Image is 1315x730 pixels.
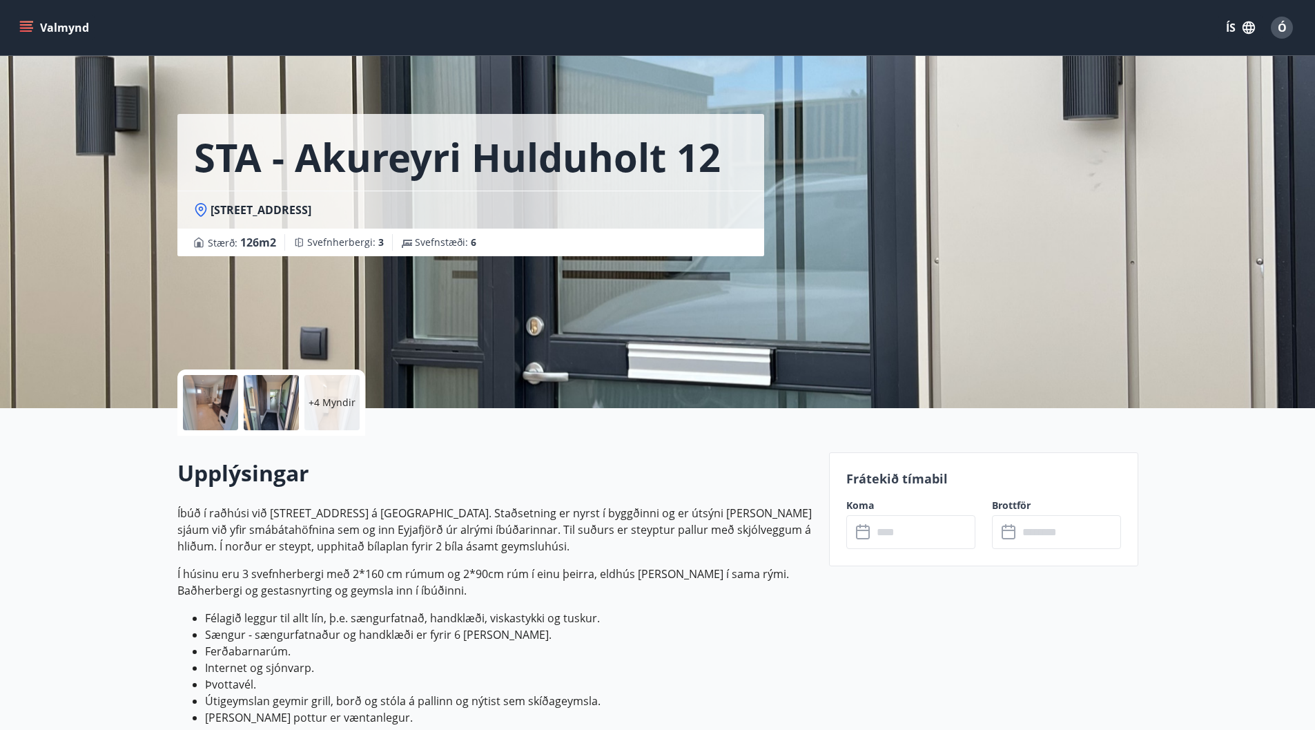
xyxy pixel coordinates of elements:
[177,566,812,599] p: Í húsinu eru 3 svefnherbergi með 2*160 cm rúmum og 2*90cm rúm í einu þeirra, eldhús [PERSON_NAME]...
[378,236,384,249] span: 3
[17,15,95,40] button: menu
[1265,11,1298,44] button: Ó
[205,676,812,693] li: Þvottavél.
[1218,15,1263,40] button: ÍS
[177,458,812,488] h2: Upplýsingar
[992,499,1121,512] label: Brottför
[846,470,1121,488] p: Frátekið tímabil
[205,660,812,676] li: Internet og sjónvarp.
[205,626,812,643] li: Sængur - sængurfatnaður og handklæði er fyrir 6 [PERSON_NAME].
[208,234,276,251] span: Stærð :
[240,235,276,250] span: 126 m2
[471,236,476,249] span: 6
[309,396,355,410] p: +4 Myndir
[205,610,812,626] li: Félagið leggur til allt lín, þ.e. sængurfatnað, handklæði, viskastykki og tuskur.
[205,693,812,709] li: Útigeymslan geymir grill, borð og stóla á pallinn og nýtist sem skíðageymsla.
[205,643,812,660] li: Ferðabarnarúm.
[205,709,812,726] li: [PERSON_NAME] pottur er væntanlegur.
[307,236,384,249] span: Svefnherbergi :
[177,505,812,555] p: Íbúð í raðhúsi við [STREET_ADDRESS] á [GEOGRAPHIC_DATA]. Staðsetning er nyrst í byggðinni og er ú...
[415,236,476,249] span: Svefnstæði :
[1278,20,1287,35] span: Ó
[211,202,311,218] span: [STREET_ADDRESS]
[194,131,721,183] h1: STA - Akureyri Hulduholt 12
[846,499,975,512] label: Koma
